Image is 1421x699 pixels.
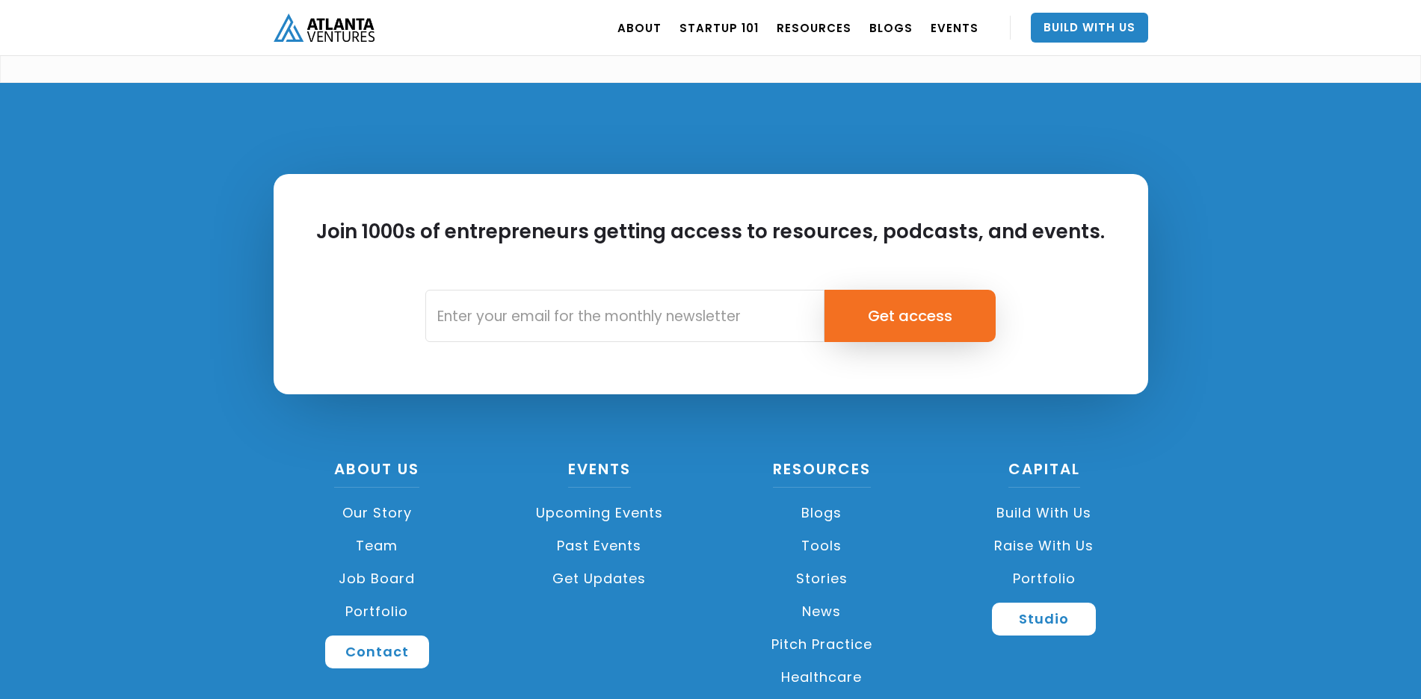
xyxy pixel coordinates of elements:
[274,529,481,562] a: Team
[718,562,926,595] a: Stories
[496,497,703,529] a: Upcoming Events
[718,497,926,529] a: Blogs
[325,636,429,668] a: Contact
[496,562,703,595] a: Get Updates
[773,459,871,488] a: Resources
[940,562,1148,595] a: Portfolio
[777,7,851,49] a: RESOURCES
[617,7,662,49] a: ABOUT
[992,603,1096,636] a: Studio
[824,290,996,342] input: Get access
[568,459,631,488] a: Events
[869,7,913,49] a: BLOGS
[425,290,824,342] input: Enter your email for the monthly newsletter
[940,529,1148,562] a: Raise with Us
[718,595,926,628] a: News
[1008,459,1080,488] a: CAPITAL
[425,290,996,342] form: Email Form
[316,219,1105,271] h2: Join 1000s of entrepreneurs getting access to resources, podcasts, and events.
[940,497,1148,529] a: Build with us
[1031,13,1148,43] a: Build With Us
[718,529,926,562] a: Tools
[496,529,703,562] a: Past Events
[274,562,481,595] a: Job Board
[679,7,759,49] a: Startup 101
[718,661,926,694] a: Healthcare
[274,595,481,628] a: Portfolio
[931,7,978,49] a: EVENTS
[718,628,926,661] a: Pitch Practice
[334,459,419,488] a: About US
[274,497,481,529] a: Our Story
